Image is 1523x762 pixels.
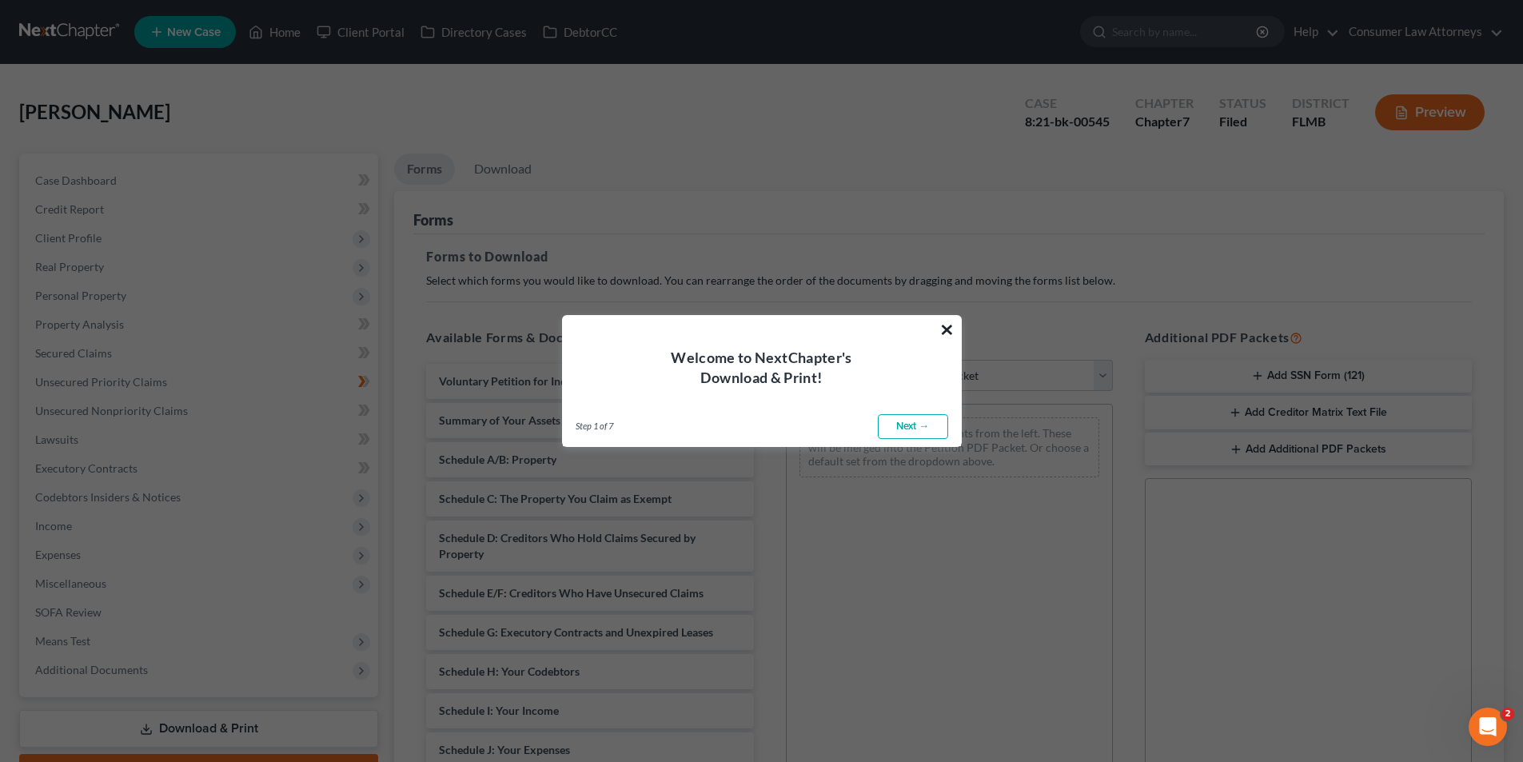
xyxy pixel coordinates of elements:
[1469,708,1507,746] iframe: Intercom live chat
[1501,708,1514,720] span: 2
[576,420,613,433] span: Step 1 of 7
[939,317,955,342] button: ×
[878,414,948,440] a: Next →
[582,348,942,388] h4: Welcome to NextChapter's Download & Print!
